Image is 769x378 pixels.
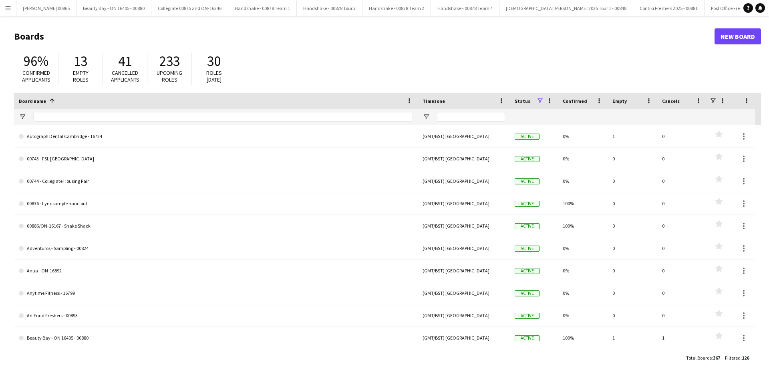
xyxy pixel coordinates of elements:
span: Roles [DATE] [206,69,222,83]
div: (GMT/BST) [GEOGRAPHIC_DATA] [418,304,510,326]
span: 367 [713,355,720,361]
span: 13 [74,52,87,70]
button: Beauty Bay - ON 16405 - 00880 [76,0,151,16]
div: 0% [558,349,608,371]
div: 0% [558,260,608,282]
div: (GMT/BST) [GEOGRAPHIC_DATA] [418,215,510,237]
div: 100% [558,327,608,349]
input: Timezone Filter Input [437,112,505,122]
span: Active [515,268,540,274]
div: (GMT/BST) [GEOGRAPHIC_DATA] [418,349,510,371]
span: Timezone [423,98,445,104]
a: 00836 - Lynx sample hand out [19,192,413,215]
div: 0% [558,237,608,259]
button: [PERSON_NAME] 00865 [16,0,76,16]
div: 0 [608,192,657,214]
span: Filtered [725,355,741,361]
button: [DEMOGRAPHIC_DATA][PERSON_NAME] 2025 Tour 1 - 00848 [499,0,633,16]
span: Active [515,178,540,184]
span: Cancels [662,98,680,104]
span: 126 [742,355,749,361]
div: 0 [608,282,657,304]
span: Confirmed applicants [22,69,50,83]
a: Autograph Dental Cambridge - 16724 [19,125,413,148]
div: 0 [657,125,707,147]
button: Collegiate 00875 and ON-16346 [151,0,228,16]
div: 0% [558,125,608,147]
a: New Board [715,28,761,44]
span: Active [515,313,540,319]
div: 100% [558,215,608,237]
div: 0% [558,304,608,326]
button: Handshake - 00878 Team 2 [362,0,431,16]
span: Active [515,201,540,207]
span: Active [515,156,540,162]
div: (GMT/BST) [GEOGRAPHIC_DATA] [418,237,510,259]
a: 00743 - FSL [GEOGRAPHIC_DATA] [19,148,413,170]
div: : [725,350,749,366]
span: Active [515,246,540,252]
button: Contiki Freshers 2025 - 00881 [633,0,705,16]
button: Handshake - 00878 Team 4 [431,0,499,16]
input: Board name Filter Input [33,112,413,122]
div: 0 [657,170,707,192]
button: Open Filter Menu [19,113,26,120]
span: Empty [612,98,627,104]
button: Open Filter Menu [423,113,430,120]
div: (GMT/BST) [GEOGRAPHIC_DATA] [418,192,510,214]
div: (GMT/BST) [GEOGRAPHIC_DATA] [418,260,510,282]
div: 0 [657,260,707,282]
div: 0% [558,170,608,192]
div: 0 [608,170,657,192]
div: 10 [608,349,657,371]
div: 1 [608,125,657,147]
span: Total Boards [686,355,712,361]
div: 0 [657,192,707,214]
a: Anytime Fitness - 16799 [19,282,413,304]
div: (GMT/BST) [GEOGRAPHIC_DATA] [418,170,510,192]
div: 0 [657,148,707,170]
span: 233 [159,52,180,70]
span: Board name [19,98,46,104]
span: Status [515,98,530,104]
span: Active [515,134,540,140]
div: 0 [657,215,707,237]
div: 0 [657,304,707,326]
div: 0 [608,260,657,282]
div: (GMT/BST) [GEOGRAPHIC_DATA] [418,148,510,170]
div: 0 [657,237,707,259]
div: : [686,350,720,366]
div: (GMT/BST) [GEOGRAPHIC_DATA] [418,327,510,349]
span: 96% [24,52,48,70]
div: 1 [657,327,707,349]
div: 0% [558,148,608,170]
span: Cancelled applicants [111,69,139,83]
div: 0 [657,349,707,371]
span: 30 [207,52,221,70]
button: Handshake - 00878 Team 1 [228,0,297,16]
a: Beauty Bay - ON 16405 - 00880 [19,327,413,349]
span: 41 [118,52,132,70]
div: 1 [608,327,657,349]
div: (GMT/BST) [GEOGRAPHIC_DATA] [418,282,510,304]
div: 100% [558,192,608,214]
span: Empty roles [73,69,89,83]
span: Upcoming roles [157,69,182,83]
a: 00886/ON-16167 - Shake Shack [19,215,413,237]
span: Confirmed [563,98,587,104]
a: Art Fund Freshers - 00893 [19,304,413,327]
a: Capcom - 00899 [19,349,413,372]
a: Anua - ON-16892 [19,260,413,282]
h1: Boards [14,30,715,42]
div: 0 [608,237,657,259]
div: 0 [608,304,657,326]
a: 00744 - Collegiate Housing Fair [19,170,413,192]
span: Active [515,335,540,341]
div: 0 [608,148,657,170]
a: Adventuros - Sampling - 00824 [19,237,413,260]
span: Active [515,290,540,296]
span: Active [515,223,540,229]
div: 0 [657,282,707,304]
div: (GMT/BST) [GEOGRAPHIC_DATA] [418,125,510,147]
div: 0 [608,215,657,237]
